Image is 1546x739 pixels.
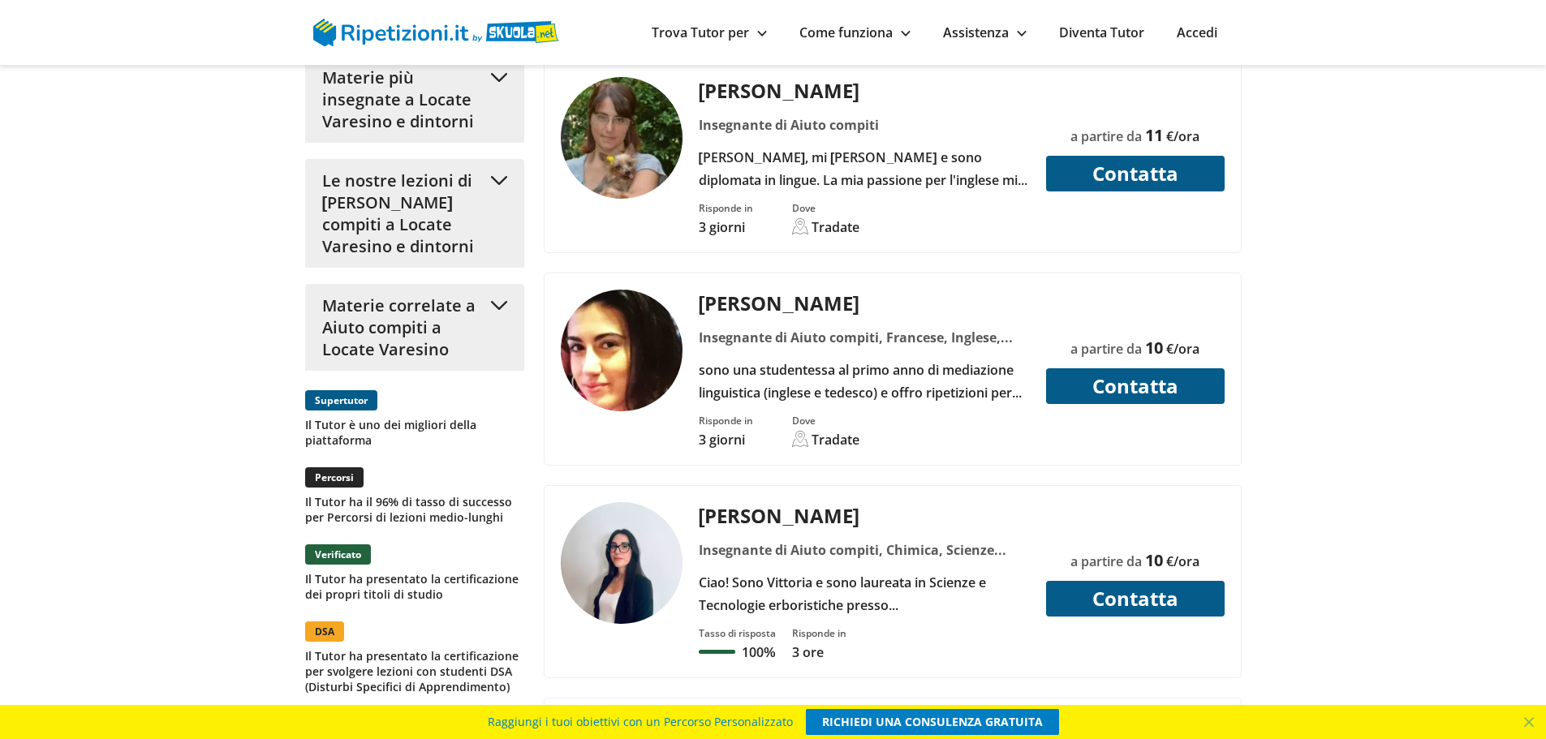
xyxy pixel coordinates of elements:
p: 100% [742,643,775,661]
span: 11 [1145,124,1163,146]
div: Dove [792,201,859,215]
a: Come funziona [799,24,911,41]
span: Supertutor [305,390,377,410]
span: a partire da [1070,127,1142,145]
div: [PERSON_NAME], mi [PERSON_NAME] e sono diplomata in lingue. La mia passione per l'inglese mi ha p... [692,146,1036,191]
div: Insegnante di Aiuto compiti [692,114,1036,136]
img: tutor a Tradate - Silvia [561,77,683,199]
p: 3 ore [792,643,846,661]
div: [PERSON_NAME] [692,77,1036,104]
p: 3 giorni [699,431,753,449]
p: 3 giorni [699,218,753,236]
a: Assistenza [943,24,1027,41]
div: Insegnante di Aiuto compiti, Francese, Inglese, Italiano, Storia dell'arte, Tedesco [692,326,1036,349]
p: Il Tutor ha presentato la certificazione per svolgere lezioni con studenti DSA (Disturbi Specific... [305,648,524,694]
p: Il Tutor ha presentato la certificazione dei propri titoli di studio [305,571,524,602]
span: 10 [1145,549,1163,571]
div: Insegnante di Aiuto compiti, Chimica, Scienze naturali [692,539,1036,561]
a: RICHIEDI UNA CONSULENZA GRATUITA [806,709,1059,735]
div: Risponde in [792,626,846,640]
span: Percorsi [305,467,364,488]
div: Tradate [812,431,859,449]
button: Contatta [1046,581,1225,617]
a: Diventa Tutor [1059,24,1144,41]
span: €/ora [1166,552,1199,570]
div: Risponde in [699,414,753,428]
div: sono una studentessa al primo anno di mediazione linguistica (inglese e tedesco) e offro ripetizi... [692,359,1036,404]
span: Verificato [305,544,371,565]
button: Contatta [1046,368,1225,404]
div: Tradate [812,218,859,236]
span: a partire da [1070,340,1142,358]
span: Materie più insegnate a Locate Varesino e dintorni [322,67,483,132]
a: Accedi [1177,24,1217,41]
span: Le nostre lezioni di [PERSON_NAME] compiti a Locate Varesino e dintorni [322,170,483,257]
a: logo Skuola.net | Ripetizioni.it [313,22,559,40]
span: €/ora [1166,127,1199,145]
img: tutor a Mozzate - Vittoria [561,502,683,624]
span: €/ora [1166,340,1199,358]
button: Contatta [1046,156,1225,191]
p: Il Tutor ha il 96% di tasso di successo per Percorsi di lezioni medio-lunghi [305,494,524,525]
div: Risponde in [699,201,753,215]
img: logo Skuola.net | Ripetizioni.it [313,19,559,46]
div: [PERSON_NAME] [692,290,1036,316]
p: Il Tutor è uno dei migliori della piattaforma [305,417,524,448]
span: Materie correlate a Aiuto compiti a Locate Varesino [322,294,483,360]
div: Dove [792,414,859,428]
span: a partire da [1070,552,1142,570]
span: DSA [305,621,344,642]
div: Ciao! Sono Vittoria e sono laureata in Scienze e Tecnologie erboristiche presso l’[GEOGRAPHIC_DAT... [692,571,1036,617]
div: [PERSON_NAME] [692,502,1036,529]
span: Raggiungi i tuoi obiettivi con un Percorso Personalizzato [488,709,793,735]
img: tutor a tradate - alessia [561,290,683,411]
a: Trova Tutor per [652,24,767,41]
span: 10 [1145,337,1163,359]
div: Tasso di risposta [699,626,776,640]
